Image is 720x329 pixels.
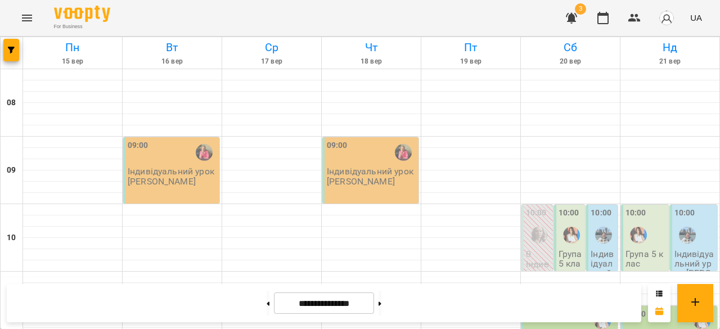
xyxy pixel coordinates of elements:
[523,56,618,67] h6: 20 вер
[559,249,583,278] p: Група 5 клас
[674,207,695,219] label: 10:00
[128,166,217,186] p: Індивідуальний урок [PERSON_NAME]
[423,56,519,67] h6: 19 вер
[327,166,416,186] p: Індивідуальний урок [PERSON_NAME]
[224,56,319,67] h6: 17 вер
[674,249,715,298] p: Індивідуальний урок [PERSON_NAME]
[54,23,110,30] span: For Business
[124,39,220,56] h6: Вт
[526,259,551,327] p: Індивідуальний урок [PERSON_NAME]
[591,207,611,219] label: 10:00
[625,249,667,269] p: Група 5 клас
[7,164,16,177] h6: 09
[323,39,419,56] h6: Чт
[625,207,646,219] label: 10:00
[323,56,419,67] h6: 18 вер
[679,227,696,244] img: Бануляк Наталія Василівна
[622,39,718,56] h6: Нд
[686,7,706,28] button: UA
[530,227,547,244] img: Дарина Святославівна Марціновська
[196,144,213,161] img: Вольська Світлана Павлівна
[526,249,551,259] p: 0
[659,10,674,26] img: avatar_s.png
[13,4,40,31] button: Menu
[563,227,580,244] img: Ольга Олександрівна Об'єдкова
[523,39,618,56] h6: Сб
[559,207,579,219] label: 10:00
[526,207,547,219] label: 10:00
[395,144,412,161] img: Вольська Світлана Павлівна
[7,232,16,244] h6: 10
[25,56,120,67] h6: 15 вер
[575,3,586,15] span: 3
[423,39,519,56] h6: Пт
[224,39,319,56] h6: Ср
[591,249,615,317] p: Індивідуальний урок [PERSON_NAME]
[690,12,702,24] span: UA
[630,227,647,244] img: Ольга Олександрівна Об'єдкова
[54,6,110,22] img: Voopty Logo
[595,227,612,244] img: Бануляк Наталія Василівна
[128,139,148,152] label: 09:00
[25,39,120,56] h6: Пн
[327,139,348,152] label: 09:00
[124,56,220,67] h6: 16 вер
[7,97,16,109] h6: 08
[622,56,718,67] h6: 21 вер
